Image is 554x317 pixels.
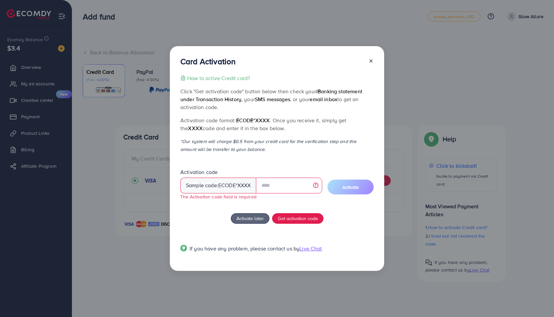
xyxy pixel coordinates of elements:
[180,178,256,193] div: Sample code: *XXXX
[342,184,359,190] span: Activate
[188,125,203,132] span: XXXX
[180,57,235,66] h3: Card Activation
[236,215,264,222] span: Activate later
[310,96,337,103] span: email inbox
[272,213,323,224] button: Get activation code
[299,245,322,252] span: Live Chat
[180,116,374,132] p: Activation code format: . Once you receive it, simply get the code and enter it in the box below.
[327,180,374,194] button: Activate
[190,245,299,252] span: If you have any problem, please contact us by
[180,137,374,153] p: *Our system will charge $0.5 from your credit card for the verification step and this amount will...
[236,117,270,124] span: ecode*XXXX
[218,182,236,189] span: ecode
[255,96,290,103] span: SMS messages
[187,74,250,82] p: How to active Credit card?
[231,213,269,224] button: Activate later
[180,193,257,200] small: The Activation code field is required
[180,245,187,251] img: Popup guide
[180,88,362,103] span: iBanking statement under Transaction History
[180,87,374,111] p: Click "Get activation code" button below then check your , your , or your to get an activation code.
[180,168,218,176] label: Activation code
[278,215,318,222] span: Get activation code
[526,287,549,312] iframe: Chat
